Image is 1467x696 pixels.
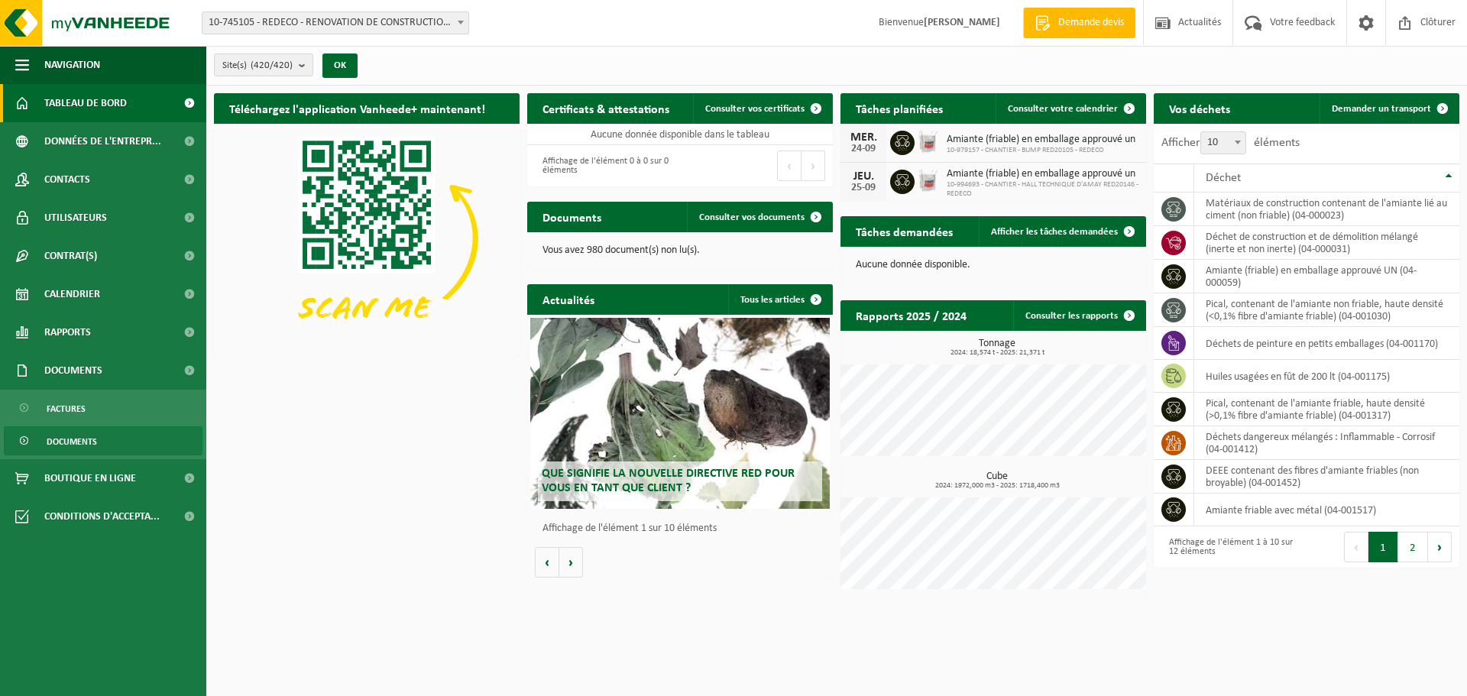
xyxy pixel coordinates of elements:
span: Que signifie la nouvelle directive RED pour vous en tant que client ? [542,468,795,494]
span: Rapports [44,313,91,351]
count: (420/420) [251,60,293,70]
span: Amiante (friable) en emballage approuvé un [947,168,1138,180]
span: Navigation [44,46,100,84]
div: 25-09 [848,183,879,193]
h2: Rapports 2025 / 2024 [840,300,982,330]
h2: Actualités [527,284,610,314]
td: déchets dangereux mélangés : Inflammable - Corrosif (04-001412) [1194,426,1459,460]
span: Boutique en ligne [44,459,136,497]
span: Données de l'entrepr... [44,122,161,160]
button: Next [802,151,825,181]
div: MER. [848,131,879,144]
a: Demande devis [1023,8,1135,38]
img: Download de VHEPlus App [214,124,520,353]
span: Consulter vos certificats [705,104,805,114]
button: Next [1428,532,1452,562]
h3: Cube [848,471,1146,490]
span: Demander un transport [1332,104,1431,114]
td: matériaux de construction contenant de l'amiante lié au ciment (non friable) (04-000023) [1194,193,1459,226]
button: 2 [1398,532,1428,562]
span: Contacts [44,160,90,199]
span: 10-745105 - REDECO - RENOVATION DE CONSTRUCTION SRL - CUESMES [202,12,468,34]
p: Affichage de l'élément 1 sur 10 éléments [542,523,825,534]
div: Affichage de l'élément 0 à 0 sur 0 éléments [535,149,672,183]
span: Conditions d'accepta... [44,497,160,536]
span: Consulter votre calendrier [1008,104,1118,114]
button: Site(s)(420/420) [214,53,313,76]
span: Documents [44,351,102,390]
label: Afficher éléments [1161,137,1300,149]
div: 24-09 [848,144,879,154]
a: Tous les articles [728,284,831,315]
h2: Téléchargez l'application Vanheede+ maintenant! [214,93,500,123]
td: déchet de construction et de démolition mélangé (inerte et non inerte) (04-000031) [1194,226,1459,260]
span: Amiante (friable) en emballage approuvé un [947,134,1135,146]
strong: [PERSON_NAME] [924,17,1000,28]
span: Documents [47,427,97,456]
a: Consulter vos certificats [693,93,831,124]
td: DEEE contenant des fibres d'amiante friables (non broyable) (04-001452) [1194,460,1459,494]
span: Afficher les tâches demandées [991,227,1118,237]
a: Consulter les rapports [1013,300,1145,331]
h3: Tonnage [848,338,1146,357]
p: Vous avez 980 document(s) non lu(s). [542,245,818,256]
p: Aucune donnée disponible. [856,260,1131,270]
td: huiles usagées en fût de 200 lt (04-001175) [1194,360,1459,393]
span: Factures [47,394,86,423]
img: LP-BB-01000-PPR-21 [915,128,941,154]
button: Previous [777,151,802,181]
button: 1 [1368,532,1398,562]
td: Aucune donnée disponible dans le tableau [527,124,833,145]
span: Site(s) [222,54,293,77]
td: amiante (friable) en emballage approuvé UN (04-000059) [1194,260,1459,293]
button: OK [322,53,358,78]
button: Previous [1344,532,1368,562]
button: Vorige [535,547,559,578]
h2: Certificats & attestations [527,93,685,123]
span: Tableau de bord [44,84,127,122]
img: LP-BB-01000-PPR-21 [915,167,941,193]
h2: Vos déchets [1154,93,1245,123]
div: JEU. [848,170,879,183]
span: 2024: 18,574 t - 2025: 21,371 t [848,349,1146,357]
button: Volgende [559,547,583,578]
a: Afficher les tâches demandées [979,216,1145,247]
span: 10 [1200,131,1246,154]
span: 10-745105 - REDECO - RENOVATION DE CONSTRUCTION SRL - CUESMES [202,11,469,34]
a: Factures [4,393,202,422]
span: 10-994693 - CHANTIER - HALL TECHNIQUE D'AMAY RED20146 - REDECO [947,180,1138,199]
span: Utilisateurs [44,199,107,237]
a: Que signifie la nouvelle directive RED pour vous en tant que client ? [530,318,830,509]
h2: Tâches demandées [840,216,968,246]
span: Calendrier [44,275,100,313]
h2: Tâches planifiées [840,93,958,123]
td: amiante friable avec métal (04-001517) [1194,494,1459,526]
td: Pical, contenant de l'amiante non friable, haute densité (<0,1% fibre d'amiante friable) (04-001030) [1194,293,1459,327]
span: Contrat(s) [44,237,97,275]
div: Affichage de l'élément 1 à 10 sur 12 éléments [1161,530,1299,564]
a: Demander un transport [1320,93,1458,124]
span: 10 [1201,132,1245,154]
a: Consulter votre calendrier [996,93,1145,124]
span: Consulter vos documents [699,212,805,222]
a: Documents [4,426,202,455]
td: déchets de peinture en petits emballages (04-001170) [1194,327,1459,360]
a: Consulter vos documents [687,202,831,232]
span: Déchet [1206,172,1241,184]
span: 10-979157 - CHANTIER - BUMP RED20105 - REDECO [947,146,1135,155]
td: Pical, contenant de l'amiante friable, haute densité (>0,1% fibre d'amiante friable) (04-001317) [1194,393,1459,426]
span: 2024: 1972,000 m3 - 2025: 1718,400 m3 [848,482,1146,490]
span: Demande devis [1054,15,1128,31]
h2: Documents [527,202,617,231]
